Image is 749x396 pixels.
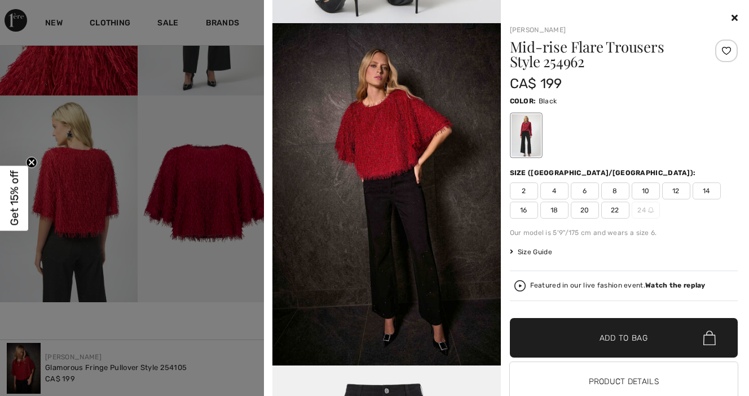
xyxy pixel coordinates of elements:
div: Our model is 5'9"/175 cm and wears a size 6. [510,228,738,238]
span: Get 15% off [8,171,21,226]
span: Black [539,97,557,105]
span: Help [26,8,49,18]
button: Add to Bag [510,318,738,358]
span: 14 [693,182,721,199]
button: Close teaser [26,156,37,168]
span: Color: [510,97,536,105]
img: Bag.svg [703,330,716,345]
h1: Mid-rise Flare Trousers Style 254962 [510,40,700,69]
span: 20 [571,202,599,219]
span: 22 [601,202,629,219]
span: 6 [571,182,599,199]
strong: Watch the replay [645,281,706,289]
img: Watch the replay [514,280,526,291]
span: CA$ 199 [510,76,562,92]
span: 16 [510,202,538,219]
img: joseph-ribkoff-pants-black_254962a_7_8716_search.jpg [272,23,501,366]
span: Add to Bag [600,332,648,344]
span: 4 [540,182,569,199]
div: Featured in our live fashion event. [530,282,706,289]
div: Size ([GEOGRAPHIC_DATA]/[GEOGRAPHIC_DATA]): [510,168,698,178]
span: 2 [510,182,538,199]
span: 8 [601,182,629,199]
img: ring-m.svg [648,207,654,213]
a: [PERSON_NAME] [510,26,566,34]
span: 10 [632,182,660,199]
span: 24 [632,202,660,219]
div: Black [511,114,540,156]
span: Size Guide [510,247,552,257]
span: 18 [540,202,569,219]
span: 12 [662,182,690,199]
